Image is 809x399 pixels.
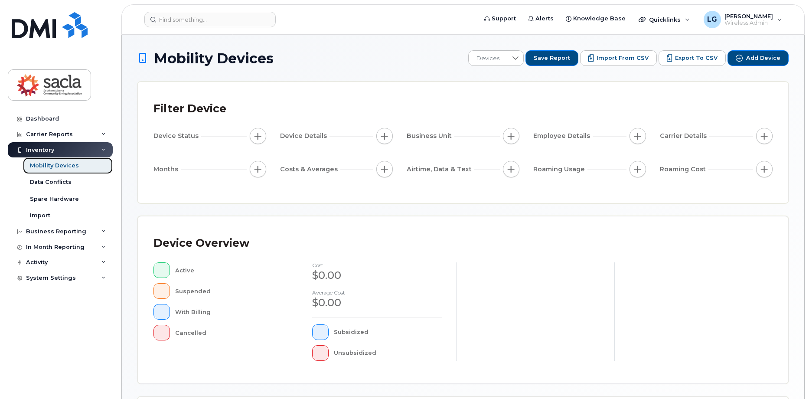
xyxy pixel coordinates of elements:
span: Airtime, Data & Text [407,165,474,174]
span: Device Details [280,131,329,141]
span: Business Unit [407,131,454,141]
div: $0.00 [312,295,442,310]
span: Costs & Averages [280,165,340,174]
h4: Average cost [312,290,442,295]
div: $0.00 [312,268,442,283]
button: Export to CSV [659,50,726,66]
span: Employee Details [533,131,593,141]
span: Devices [469,51,507,66]
div: Filter Device [153,98,226,120]
button: Import from CSV [580,50,657,66]
h4: cost [312,262,442,268]
button: Save Report [525,50,578,66]
div: Active [175,262,284,278]
span: Roaming Cost [660,165,708,174]
div: Subsidized [334,324,443,340]
span: Months [153,165,181,174]
span: Device Status [153,131,201,141]
span: Roaming Usage [533,165,587,174]
span: Add Device [746,54,780,62]
span: Carrier Details [660,131,709,141]
div: Suspended [175,283,284,299]
span: Mobility Devices [154,51,274,66]
span: Import from CSV [597,54,649,62]
div: With Billing [175,304,284,320]
button: Add Device [727,50,789,66]
div: Cancelled [175,325,284,340]
div: Unsubsidized [334,345,443,361]
span: Export to CSV [675,54,718,62]
div: Device Overview [153,232,249,255]
span: Save Report [534,54,570,62]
